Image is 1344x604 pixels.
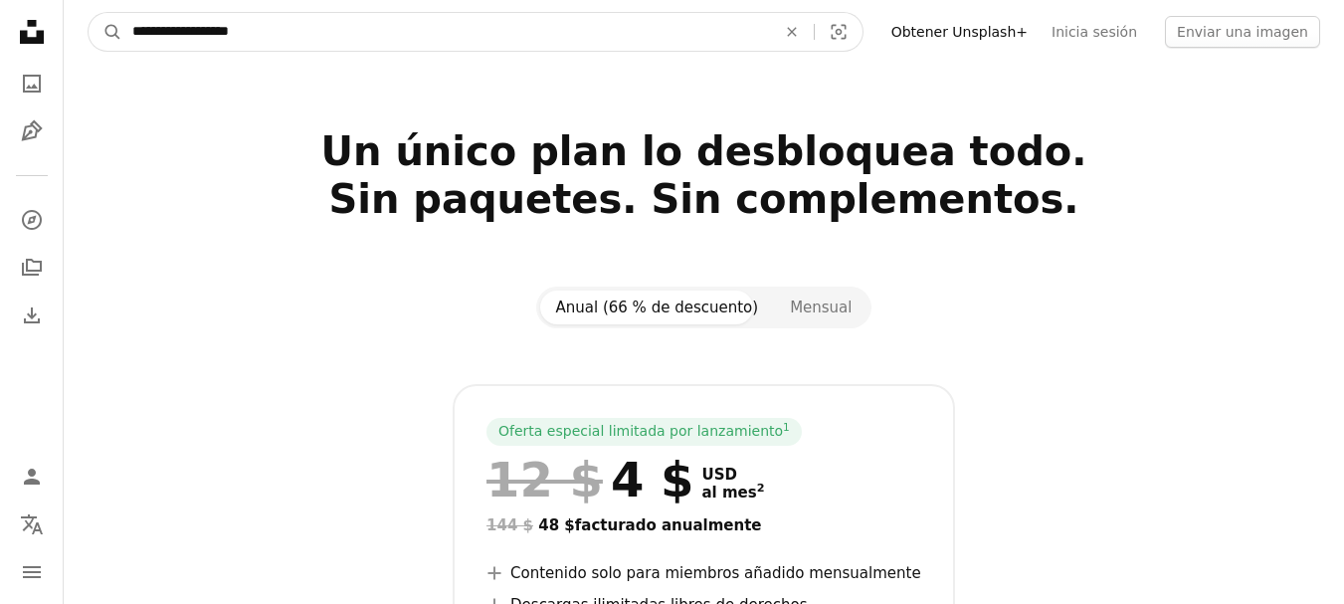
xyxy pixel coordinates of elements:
[12,248,52,288] a: Colecciones
[1040,16,1149,48] a: Inicia sesión
[753,484,769,502] a: 2
[12,12,52,56] a: Inicio — Unsplash
[486,516,533,534] span: 144 $
[757,482,765,495] sup: 2
[88,127,1320,271] h2: Un único plan lo desbloquea todo. Sin paquetes. Sin complementos.
[12,457,52,497] a: Iniciar sesión / Registrarse
[12,504,52,544] button: Idioma
[89,13,122,51] button: Buscar en Unsplash
[12,64,52,103] a: Fotos
[815,13,863,51] button: Búsqueda visual
[701,484,764,502] span: al mes
[770,13,814,51] button: Borrar
[783,421,790,433] sup: 1
[879,16,1040,48] a: Obtener Unsplash+
[774,291,867,324] button: Mensual
[12,296,52,335] a: Historial de descargas
[12,111,52,151] a: Ilustraciones
[701,466,764,484] span: USD
[540,291,775,324] button: Anual (66 % de descuento)
[12,552,52,592] button: Menú
[779,422,794,442] a: 1
[486,561,921,585] li: Contenido solo para miembros añadido mensualmente
[12,200,52,240] a: Explorar
[1165,16,1320,48] button: Enviar una imagen
[486,513,921,537] div: 48 $ facturado anualmente
[486,454,693,505] div: 4 $
[486,418,802,446] div: Oferta especial limitada por lanzamiento
[486,454,603,505] span: 12 $
[88,12,864,52] form: Encuentra imágenes en todo el sitio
